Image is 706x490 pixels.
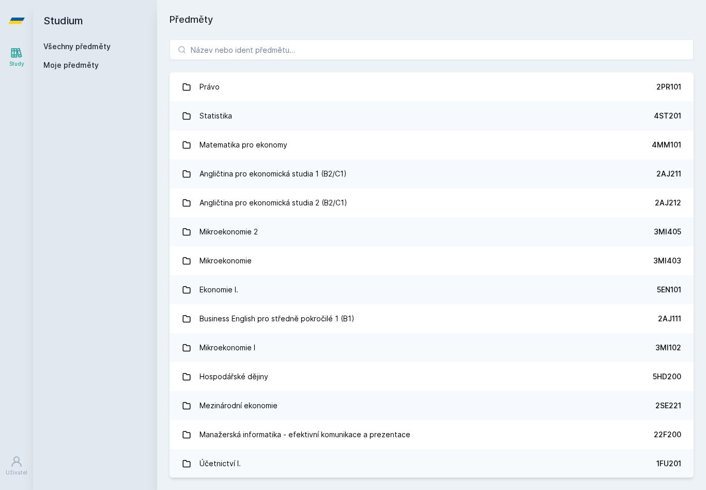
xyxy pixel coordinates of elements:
a: Všechny předměty [43,42,111,51]
div: 1FU201 [656,458,681,469]
div: 5EN101 [657,285,681,295]
a: Study [2,41,31,73]
a: Mikroekonomie 2 3MI405 [170,217,694,246]
div: 2AJ211 [656,169,681,179]
a: Ekonomie I. 5EN101 [170,275,694,304]
div: Právo [199,77,220,97]
div: Manažerská informatika - efektivní komunikace a prezentace [199,424,410,445]
a: Business English pro středně pokročilé 1 (B1) 2AJ111 [170,304,694,333]
a: Mikroekonomie I 3MI102 [170,333,694,362]
div: 2SE221 [655,400,681,411]
span: Moje předměty [43,60,99,70]
a: Účetnictví I. 1FU201 [170,449,694,478]
div: 3MI102 [655,343,681,353]
div: Mezinárodní ekonomie [199,395,278,416]
div: Angličtina pro ekonomická studia 1 (B2/C1) [199,164,347,184]
a: Uživatel [2,450,31,482]
div: 3MI405 [654,227,681,237]
a: Hospodářské dějiny 5HD200 [170,362,694,391]
a: Právo 2PR101 [170,72,694,101]
div: Matematika pro ekonomy [199,135,287,155]
a: Manažerská informatika - efektivní komunikace a prezentace 22F200 [170,420,694,449]
div: 2AJ111 [658,314,681,324]
a: Matematika pro ekonomy 4MM101 [170,130,694,159]
a: Mikroekonomie 3MI403 [170,246,694,275]
input: Název nebo ident předmětu… [170,39,694,60]
a: Statistika 4ST201 [170,101,694,130]
div: 2PR101 [656,82,681,92]
div: 3MI403 [653,256,681,266]
div: 4MM101 [652,140,681,150]
div: Mikroekonomie 2 [199,221,258,242]
div: 22F200 [654,429,681,440]
div: Mikroekonomie [199,250,252,271]
div: Statistika [199,106,232,126]
div: 5HD200 [653,372,681,382]
div: Uživatel [6,469,27,477]
div: Mikroekonomie I [199,337,255,358]
div: 2AJ212 [655,198,681,208]
div: Hospodářské dějiny [199,366,268,387]
div: Business English pro středně pokročilé 1 (B1) [199,308,355,329]
a: Mezinárodní ekonomie 2SE221 [170,391,694,420]
a: Angličtina pro ekonomická studia 2 (B2/C1) 2AJ212 [170,188,694,217]
h1: Předměty [170,12,694,27]
div: 4ST201 [654,111,681,121]
div: Ekonomie I. [199,279,238,300]
a: Angličtina pro ekonomická studia 1 (B2/C1) 2AJ211 [170,159,694,188]
div: Angličtina pro ekonomická studia 2 (B2/C1) [199,192,347,213]
div: Účetnictví I. [199,453,241,474]
div: Study [9,60,24,68]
